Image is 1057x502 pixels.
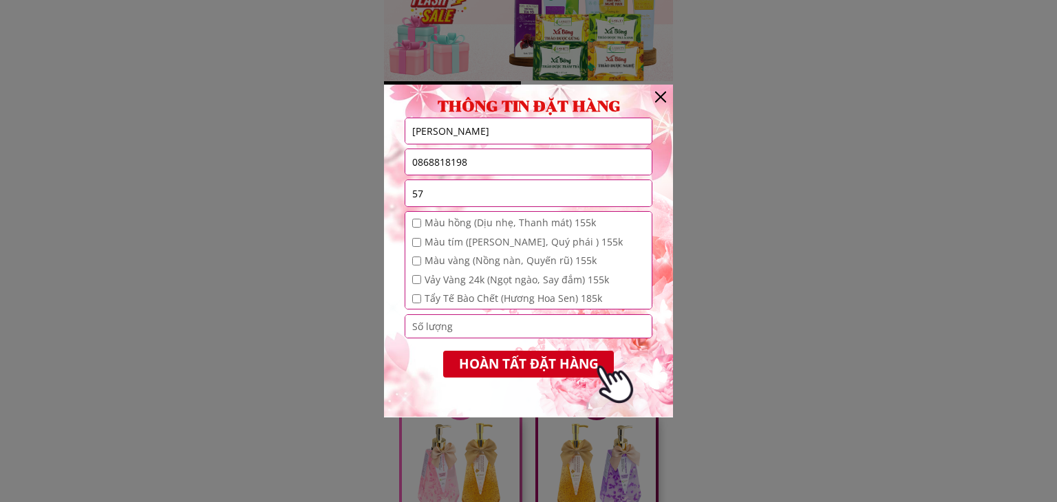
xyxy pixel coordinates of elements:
span: Màu vàng (Nồng nàn, Quyến rũ) 155k [425,253,623,268]
input: Số lượng [409,315,648,337]
input: Địa chỉ cũ chưa sáp nhập [409,180,648,206]
h3: THÔNG TIN ĐẶT HÀNG [418,94,640,118]
span: Vảy Vàng 24k (Ngọt ngào, Say đắm) 155k [425,272,623,287]
input: Họ và Tên [409,118,648,144]
span: Màu tím ([PERSON_NAME], Quý phái ) 155k [425,234,623,250]
p: HOÀN TẤT ĐẶT HÀNG [443,350,614,377]
span: Màu hồng (Dịu nhẹ, Thanh mát) 155k [425,215,623,230]
input: Số điện thoại [409,149,648,174]
span: Tẩy Tế Bào Chết (Hương Hoa Sen) 185k [425,291,623,306]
